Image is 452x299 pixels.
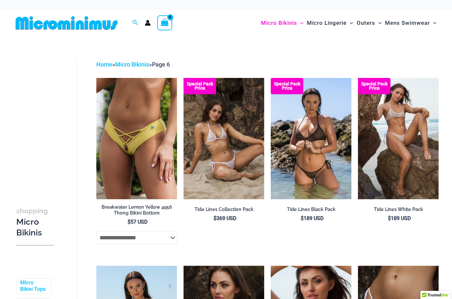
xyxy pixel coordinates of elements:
[152,61,170,68] span: Page 6
[132,19,138,27] a: Search icon link
[96,61,112,68] a: Home
[258,12,439,34] nav: Site Navigation
[96,78,177,199] img: Breakwater Lemon Yellow 4956 Short 02
[20,279,46,293] a: Micro Bikini Tops
[430,15,436,31] span: Menu Toggle
[385,15,430,31] span: Mens Swimwear
[184,82,216,90] b: Special Pack Price
[157,15,172,30] a: View Shopping Cart, empty
[358,206,439,215] a: Tide Lines White Pack
[115,61,149,68] a: Micro Bikinis
[96,61,170,68] span: » »
[96,204,177,219] a: Breakwater Lemon Yellow 4956 Thong Bikini Bottom
[259,13,305,33] a: Micro BikinisMenu ToggleMenu Toggle
[301,215,304,221] span: $
[347,15,353,31] span: Menu Toggle
[271,206,351,215] a: Tide Lines Black Pack
[16,205,54,238] h3: Micro Bikinis
[358,78,439,199] a: Tide Lines White 350 Halter Top 470 Thong 05 Tide Lines White 350 Halter Top 470 Thong 03Tide Lin...
[96,204,177,216] h2: Breakwater Lemon Yellow 4956 Thong Bikini Bottom
[271,78,351,199] a: Tide Lines Black 350 Halter Top 470 Thong 04 Tide Lines Black 350 Halter Top 470 Thong 03Tide Lin...
[271,206,351,213] h2: Tide Lines Black Pack
[96,78,177,199] a: Breakwater Lemon Yellow 4956 Short 02Breakwater Lemon Yellow 4956 Short 01Breakwater Lemon Yellow...
[128,219,147,225] bdi: 57 USD
[213,215,236,221] bdi: 369 USD
[357,15,375,31] span: Outers
[16,207,48,215] span: shopping
[307,15,347,31] span: Micro Lingerie
[145,20,151,26] a: Account icon link
[184,206,264,213] h2: Tide Lines Collection Pack
[271,78,351,199] img: Tide Lines Black 350 Halter Top 470 Thong 04
[383,13,438,33] a: Mens SwimwearMenu ToggleMenu Toggle
[297,15,304,31] span: Menu Toggle
[355,13,383,33] a: OutersMenu ToggleMenu Toggle
[301,215,323,221] bdi: 189 USD
[358,78,439,199] img: Tide Lines White 350 Halter Top 470 Thong 05
[184,206,264,215] a: Tide Lines Collection Pack
[305,13,355,33] a: Micro LingerieMenu ToggleMenu Toggle
[358,206,439,213] h2: Tide Lines White Pack
[184,78,264,199] img: Tide Lines White 308 Tri Top 470 Thong 07
[128,219,130,225] span: $
[388,215,391,221] span: $
[184,78,264,199] a: Tide Lines White 308 Tri Top 470 Thong 07 Tide Lines Black 308 Tri Top 480 Micro 01Tide Lines Bla...
[16,54,75,185] iframe: TrustedSite Certified
[271,82,303,90] b: Special Pack Price
[358,82,390,90] b: Special Pack Price
[213,215,216,221] span: $
[261,15,297,31] span: Micro Bikinis
[13,16,120,30] img: MM SHOP LOGO FLAT
[375,15,382,31] span: Menu Toggle
[388,215,411,221] bdi: 189 USD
